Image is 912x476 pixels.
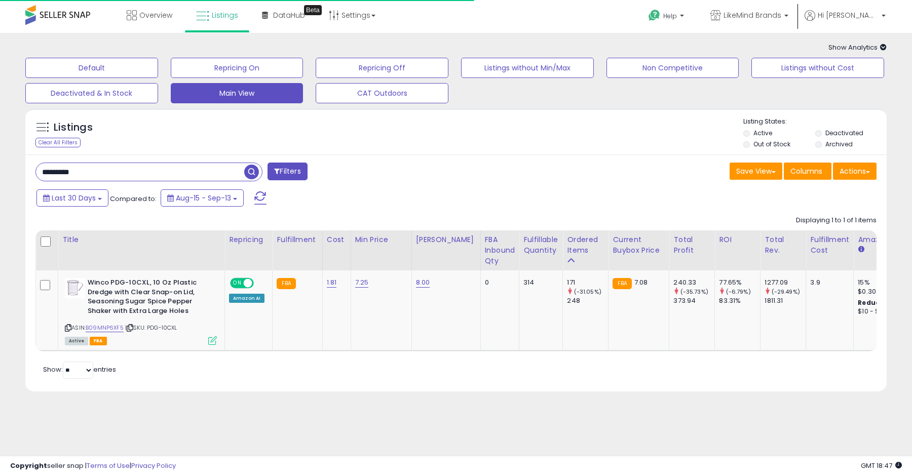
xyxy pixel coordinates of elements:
[613,278,631,289] small: FBA
[719,296,760,305] div: 83.31%
[663,12,677,20] span: Help
[726,288,751,296] small: (-6.79%)
[796,216,877,225] div: Displaying 1 to 1 of 1 items
[805,10,886,33] a: Hi [PERSON_NAME]
[252,279,269,288] span: OFF
[90,337,107,345] span: FBA
[268,163,307,180] button: Filters
[125,324,177,332] span: | SKU: PDG-10CXL
[790,166,822,176] span: Columns
[176,193,231,203] span: Aug-15 - Sep-13
[316,83,448,103] button: CAT Outdoors
[229,234,268,245] div: Repricing
[743,117,886,127] p: Listing States:
[730,163,782,180] button: Save View
[171,58,303,78] button: Repricing On
[461,58,594,78] button: Listings without Min/Max
[110,194,157,204] span: Compared to:
[567,296,608,305] div: 248
[680,288,708,296] small: (-35.73%)
[161,189,244,207] button: Aug-15 - Sep-13
[673,234,710,256] div: Total Profit
[25,58,158,78] button: Default
[485,278,512,287] div: 0
[65,278,85,298] img: 31eaipNftvL._SL40_.jpg
[828,43,887,52] span: Show Analytics
[784,163,831,180] button: Columns
[719,278,760,287] div: 77.65%
[355,234,407,245] div: Min Price
[139,10,172,20] span: Overview
[648,9,661,22] i: Get Help
[52,193,96,203] span: Last 30 Days
[54,121,93,135] h5: Listings
[765,278,806,287] div: 1277.09
[171,83,303,103] button: Main View
[65,337,88,345] span: All listings currently available for purchase on Amazon
[277,278,295,289] small: FBA
[355,277,369,288] a: 7.25
[25,83,158,103] button: Deactivated & In Stock
[634,277,648,287] span: 7.08
[62,234,220,245] div: Title
[753,140,790,148] label: Out of Stock
[606,58,739,78] button: Non Competitive
[765,296,806,305] div: 1811.31
[485,234,515,266] div: FBA inbound Qty
[574,288,601,296] small: (-31.05%)
[35,138,81,147] div: Clear All Filters
[36,189,108,207] button: Last 30 Days
[65,278,217,344] div: ASIN:
[316,58,448,78] button: Repricing Off
[833,163,877,180] button: Actions
[818,10,879,20] span: Hi [PERSON_NAME]
[810,234,849,256] div: Fulfillment Cost
[567,234,604,256] div: Ordered Items
[327,234,347,245] div: Cost
[613,234,665,256] div: Current Buybox Price
[523,278,555,287] div: 314
[86,324,124,332] a: B09MNP6XF5
[416,234,476,245] div: [PERSON_NAME]
[567,278,608,287] div: 171
[416,277,430,288] a: 8.00
[810,278,846,287] div: 3.9
[212,10,238,20] span: Listings
[277,234,318,245] div: Fulfillment
[753,129,772,137] label: Active
[640,2,694,33] a: Help
[765,234,802,256] div: Total Rev.
[719,234,756,245] div: ROI
[825,140,853,148] label: Archived
[229,294,264,303] div: Amazon AI
[772,288,800,296] small: (-29.49%)
[304,5,322,15] div: Tooltip anchor
[858,245,864,254] small: Amazon Fees.
[751,58,884,78] button: Listings without Cost
[273,10,305,20] span: DataHub
[673,278,714,287] div: 240.33
[43,365,116,374] span: Show: entries
[825,129,863,137] label: Deactivated
[327,277,337,288] a: 1.81
[673,296,714,305] div: 373.94
[523,234,558,256] div: Fulfillable Quantity
[88,278,211,318] b: Winco PDG-10CXL, 10 Oz Plastic Dredge with Clear Snap-on Lid, Seasoning Sugar Spice Pepper Shaker...
[724,10,781,20] span: LikeMind Brands
[231,279,244,288] span: ON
